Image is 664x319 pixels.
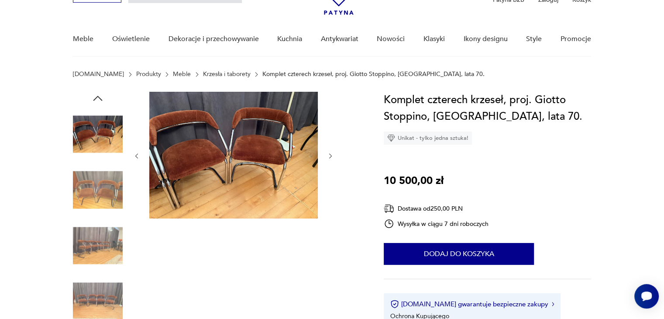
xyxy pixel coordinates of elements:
[384,203,394,214] img: Ikona dostawy
[136,71,161,78] a: Produkty
[173,71,191,78] a: Meble
[112,22,150,56] a: Oświetlenie
[73,109,123,159] img: Zdjęcie produktu Komplet czterech krzeseł, proj. Giotto Stoppino, Włochy, lata 70.
[73,165,123,215] img: Zdjęcie produktu Komplet czterech krzeseł, proj. Giotto Stoppino, Włochy, lata 70.
[423,22,445,56] a: Klasyki
[384,203,489,214] div: Dostawa od 250,00 PLN
[321,22,358,56] a: Antykwariat
[384,132,472,145] div: Unikat - tylko jedna sztuka!
[149,92,318,218] img: Zdjęcie produktu Komplet czterech krzeseł, proj. Giotto Stoppino, Włochy, lata 70.
[634,284,659,309] iframe: Smartsupp widget button
[377,22,405,56] a: Nowości
[390,300,554,309] button: [DOMAIN_NAME] gwarantuje bezpieczne zakupy
[73,221,123,270] img: Zdjęcie produktu Komplet czterech krzeseł, proj. Giotto Stoppino, Włochy, lata 70.
[73,71,124,78] a: [DOMAIN_NAME]
[384,92,591,125] h1: Komplet czterech krzeseł, proj. Giotto Stoppino, [GEOGRAPHIC_DATA], lata 70.
[277,22,302,56] a: Kuchnia
[168,22,258,56] a: Dekoracje i przechowywanie
[526,22,542,56] a: Style
[552,302,554,306] img: Ikona strzałki w prawo
[203,71,251,78] a: Krzesła i taborety
[384,173,444,189] p: 10 500,00 zł
[73,22,93,56] a: Meble
[561,22,591,56] a: Promocje
[390,300,399,309] img: Ikona certyfikatu
[262,71,485,78] p: Komplet czterech krzeseł, proj. Giotto Stoppino, [GEOGRAPHIC_DATA], lata 70.
[384,218,489,229] div: Wysyłka w ciągu 7 dni roboczych
[387,134,395,142] img: Ikona diamentu
[463,22,507,56] a: Ikony designu
[384,243,534,265] button: Dodaj do koszyka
